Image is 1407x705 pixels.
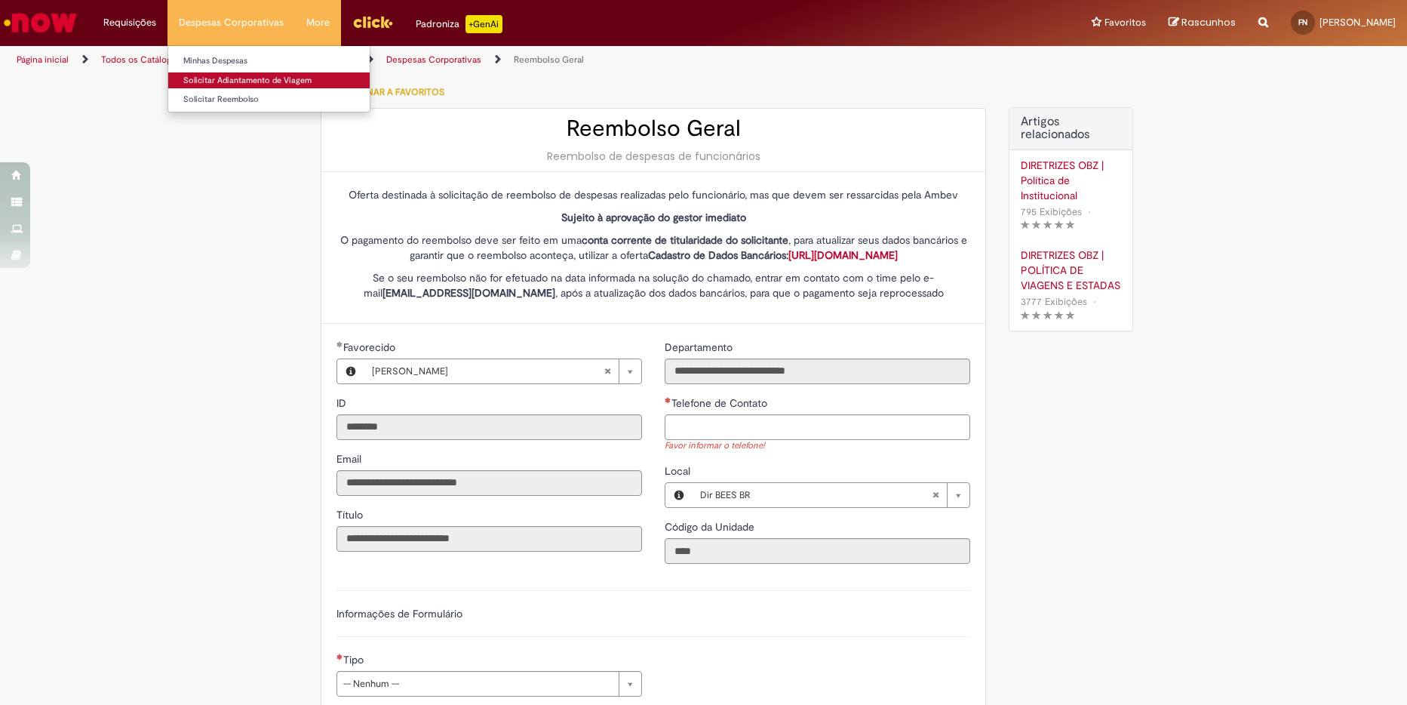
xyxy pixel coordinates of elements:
a: Todos os Catálogos [101,54,181,66]
span: Dir BEES BR [700,483,932,507]
span: Somente leitura - Departamento [665,340,736,354]
span: Somente leitura - Título [336,508,366,522]
span: • [1085,202,1094,222]
input: Departamento [665,359,970,384]
span: Requisições [103,15,156,30]
label: Somente leitura - ID [336,396,349,411]
a: Solicitar Adiantamento de Viagem [168,72,370,89]
h2: Reembolso Geral [336,116,970,141]
span: Tipo [343,653,367,667]
a: [URL][DOMAIN_NAME] [788,248,898,262]
abbr: Limpar campo Favorecido [596,359,619,383]
input: ID [336,414,642,440]
span: [PERSON_NAME] [372,359,604,383]
h3: Artigos relacionados [1021,115,1121,142]
a: Minhas Despesas [168,53,370,69]
p: Oferta destinada à solicitação de reembolso de despesas realizadas pelo funcionário, mas que deve... [336,187,970,202]
img: ServiceNow [2,8,79,38]
span: Obrigatório Preenchido [336,341,343,347]
button: Local, Visualizar este registro Dir BEES BR [665,483,693,507]
strong: [EMAIL_ADDRESS][DOMAIN_NAME] [382,286,555,300]
strong: conta corrente de titularidade do solicitante [582,233,788,247]
input: Código da Unidade [665,538,970,564]
strong: Sujeito à aprovação do gestor imediato [561,211,746,224]
label: Informações de Formulário [336,607,462,620]
label: Somente leitura - Código da Unidade [665,519,757,534]
span: 3777 Exibições [1021,295,1087,308]
div: Reembolso de despesas de funcionários [336,149,970,164]
p: O pagamento do reembolso deve ser feito em uma , para atualizar seus dados bancários e garantir q... [336,232,970,263]
a: Rascunhos [1169,16,1236,30]
span: Somente leitura - Código da Unidade [665,520,757,534]
span: Rascunhos [1181,15,1236,29]
span: More [306,15,330,30]
a: DIRETRIZES OBZ | Política de Institucional [1021,158,1121,203]
span: FN [1298,17,1307,27]
span: Favoritos [1104,15,1146,30]
p: +GenAi [465,15,502,33]
img: click_logo_yellow_360x200.png [352,11,393,33]
span: Local [665,464,693,478]
label: Somente leitura - Título [336,507,366,522]
span: Adicionar a Favoritos [336,86,444,98]
span: -- Nenhum -- [343,672,611,696]
a: Solicitar Reembolso [168,91,370,108]
abbr: Limpar campo Local [924,483,947,507]
button: Favorecido, Visualizar este registro Fabio Candido De Moraes Neto [337,359,364,383]
span: Somente leitura - Email [336,452,364,466]
strong: Cadastro de Dados Bancários: [648,248,898,262]
span: Necessários [665,397,671,403]
div: Favor informar o telefone! [665,440,970,453]
a: [PERSON_NAME]Limpar campo Favorecido [364,359,641,383]
div: Padroniza [416,15,502,33]
button: Adicionar a Favoritos [321,76,453,108]
a: Dir BEES BRLimpar campo Local [693,483,969,507]
a: DIRETRIZES OBZ | POLÍTICA DE VIAGENS E ESTADAS [1021,248,1121,293]
span: Necessários - Favorecido [343,340,398,354]
p: Se o seu reembolso não for efetuado na data informada na solução do chamado, entrar em contato co... [336,270,970,300]
a: Página inicial [17,54,69,66]
input: Título [336,526,642,552]
span: Necessários [336,654,343,660]
ul: Despesas Corporativas [167,45,370,112]
span: Somente leitura - ID [336,396,349,410]
input: Telefone de Contato [665,414,970,440]
span: Despesas Corporativas [179,15,284,30]
input: Email [336,470,642,496]
label: Somente leitura - Departamento [665,340,736,355]
ul: Trilhas de página [11,46,926,74]
span: [PERSON_NAME] [1319,16,1396,29]
span: • [1090,291,1099,312]
a: Despesas Corporativas [386,54,481,66]
span: 795 Exibições [1021,205,1082,218]
label: Somente leitura - Email [336,451,364,466]
span: Telefone de Contato [671,396,770,410]
a: Reembolso Geral [514,54,584,66]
